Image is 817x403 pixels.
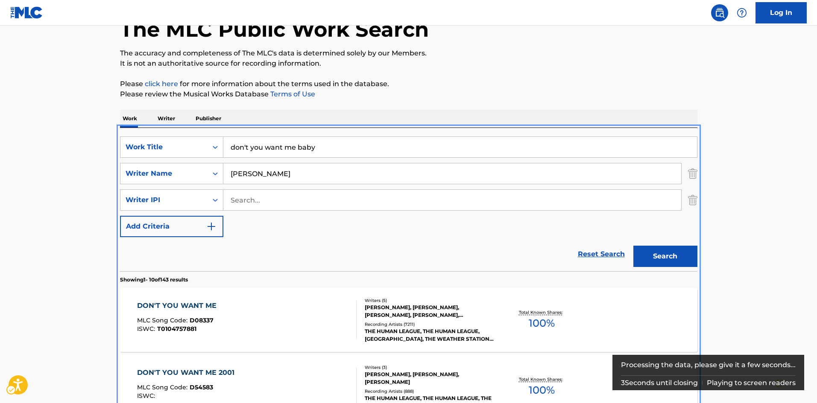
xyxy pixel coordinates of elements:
input: Search... [223,163,681,184]
p: Total Known Shares: [519,376,565,383]
span: D08337 [190,316,214,324]
img: search [715,8,725,18]
button: Search [633,246,697,267]
div: THE HUMAN LEAGUE, THE HUMAN LEAGUE, [GEOGRAPHIC_DATA], THE WEATHER STATION, [PERSON_NAME], [PERSO... [365,328,494,343]
a: Reset Search [574,245,629,264]
img: help [737,8,747,18]
a: click here [145,80,178,88]
span: ISWC : [137,325,157,333]
h1: The MLC Public Work Search [120,17,429,42]
span: T0104757881 [157,325,196,333]
div: Processing the data, please give it a few seconds... [621,355,796,375]
div: Writer Name [126,168,202,179]
a: Log In [756,2,807,23]
div: Recording Artists ( 888 ) [365,388,494,394]
p: Showing 1 - 10 of 143 results [120,276,188,284]
div: Work Title [126,142,202,152]
img: 9d2ae6d4665cec9f34b9.svg [206,221,217,232]
div: Writer IPI [126,195,202,205]
div: On [208,137,223,157]
span: 100 % [529,316,555,331]
span: MLC Song Code : [137,383,190,391]
p: Please review the Musical Works Database [120,89,697,99]
div: [PERSON_NAME], [PERSON_NAME], [PERSON_NAME] [365,371,494,386]
a: DON'T YOU WANT MEMLC Song Code:D08337ISWC:T0104757881Writers (5)[PERSON_NAME], [PERSON_NAME], [PE... [120,288,697,352]
p: Work [120,110,140,128]
img: MLC Logo [10,6,43,19]
div: DON'T YOU WANT ME 2001 [137,368,239,378]
p: Please for more information about the terms used in the database. [120,79,697,89]
form: Search Form [120,136,697,271]
p: Total Known Shares: [519,309,565,316]
span: D54583 [190,383,213,391]
input: Search... [223,190,681,210]
span: 100 % [529,383,555,398]
div: Recording Artists ( 7211 ) [365,321,494,328]
span: MLC Song Code : [137,316,190,324]
span: 3 [621,379,625,387]
p: It is not an authoritative source for recording information. [120,58,697,69]
input: Search... [223,137,697,157]
p: The accuracy and completeness of The MLC's data is determined solely by our Members. [120,48,697,58]
div: Writers ( 3 ) [365,364,494,371]
a: Terms of Use [269,90,315,98]
div: [PERSON_NAME], [PERSON_NAME], [PERSON_NAME], [PERSON_NAME], [PERSON_NAME] IV [PERSON_NAME] [365,304,494,319]
div: Writers ( 5 ) [365,297,494,304]
img: Delete Criterion [688,163,697,184]
p: Writer [155,110,178,128]
div: On [208,190,223,210]
span: ISWC : [137,392,157,400]
img: Delete Criterion [688,189,697,211]
div: DON'T YOU WANT ME [137,301,221,311]
button: Add Criteria [120,216,223,237]
p: Publisher [193,110,224,128]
